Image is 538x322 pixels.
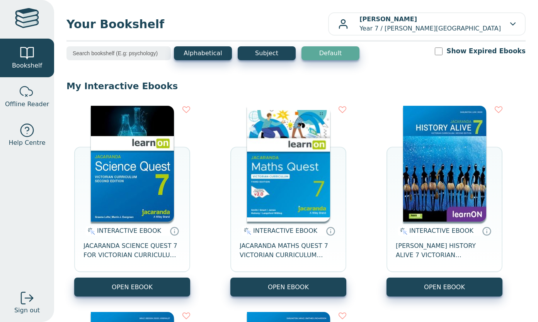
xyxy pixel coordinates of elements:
button: [PERSON_NAME]Year 7 / [PERSON_NAME][GEOGRAPHIC_DATA] [328,12,526,36]
input: Search bookshelf (E.g: psychology) [66,46,171,60]
span: Bookshelf [12,61,42,70]
label: Show Expired Ebooks [446,46,526,56]
img: d4781fba-7f91-e911-a97e-0272d098c78b.jpg [403,106,486,222]
a: Interactive eBooks are accessed online via the publisher’s portal. They contain interactive resou... [170,226,179,236]
img: 329c5ec2-5188-ea11-a992-0272d098c78b.jpg [91,106,174,222]
button: OPEN EBOOK [74,278,190,297]
b: [PERSON_NAME] [359,15,417,23]
img: interactive.svg [85,227,95,236]
img: interactive.svg [398,227,407,236]
span: Sign out [14,306,40,315]
span: Your Bookshelf [66,15,328,33]
span: JACARANDA SCIENCE QUEST 7 FOR VICTORIAN CURRICULUM LEARNON 2E EBOOK [83,241,181,260]
a: Interactive eBooks are accessed online via the publisher’s portal. They contain interactive resou... [326,226,335,236]
span: INTERACTIVE EBOOK [97,227,161,234]
img: b87b3e28-4171-4aeb-a345-7fa4fe4e6e25.jpg [247,106,330,222]
button: Alphabetical [174,46,232,60]
button: OPEN EBOOK [386,278,502,297]
button: OPEN EBOOK [230,278,346,297]
span: JACARANDA MATHS QUEST 7 VICTORIAN CURRICULUM LEARNON EBOOK 3E [240,241,337,260]
span: Offline Reader [5,100,49,109]
button: Default [301,46,359,60]
img: interactive.svg [242,227,251,236]
p: Year 7 / [PERSON_NAME][GEOGRAPHIC_DATA] [359,15,501,33]
span: [PERSON_NAME] HISTORY ALIVE 7 VICTORIAN CURRICULUM LEARNON EBOOK 2E [396,241,493,260]
a: Interactive eBooks are accessed online via the publisher’s portal. They contain interactive resou... [482,226,491,236]
button: Subject [238,46,296,60]
p: My Interactive Ebooks [66,80,526,92]
span: INTERACTIVE EBOOK [253,227,317,234]
span: INTERACTIVE EBOOK [409,227,473,234]
span: Help Centre [9,138,45,147]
